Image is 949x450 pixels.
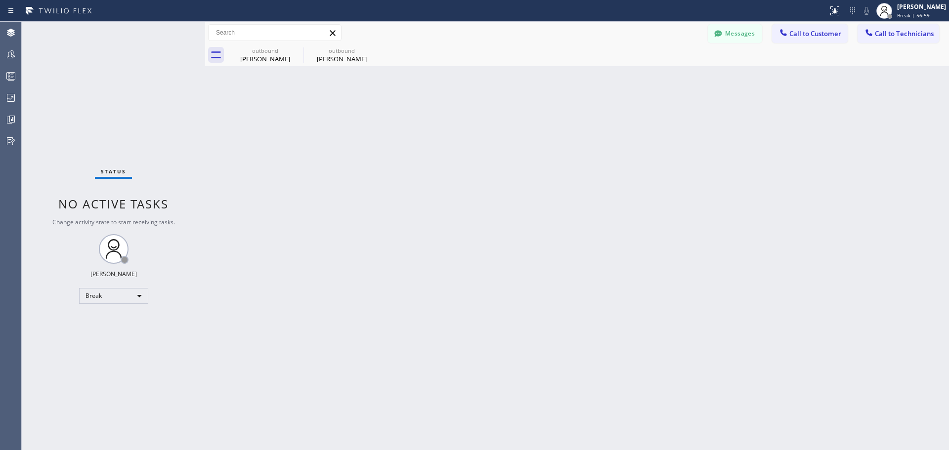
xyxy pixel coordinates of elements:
button: Messages [708,24,762,43]
button: Mute [860,4,873,18]
span: Call to Technicians [875,29,934,38]
span: Change activity state to start receiving tasks. [52,218,175,226]
span: Break | 56:59 [897,12,930,19]
div: Eric Roth [304,44,379,66]
div: Break [79,288,148,304]
div: Jonathan Gold [228,44,302,66]
span: Status [101,168,126,175]
input: Search [209,25,341,41]
span: No active tasks [58,196,169,212]
div: [PERSON_NAME] [228,54,302,63]
div: outbound [228,47,302,54]
div: [PERSON_NAME] [304,54,379,63]
div: outbound [304,47,379,54]
div: [PERSON_NAME] [897,2,946,11]
span: Call to Customer [789,29,841,38]
button: Call to Customer [772,24,848,43]
button: Call to Technicians [858,24,939,43]
div: [PERSON_NAME] [90,270,137,278]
